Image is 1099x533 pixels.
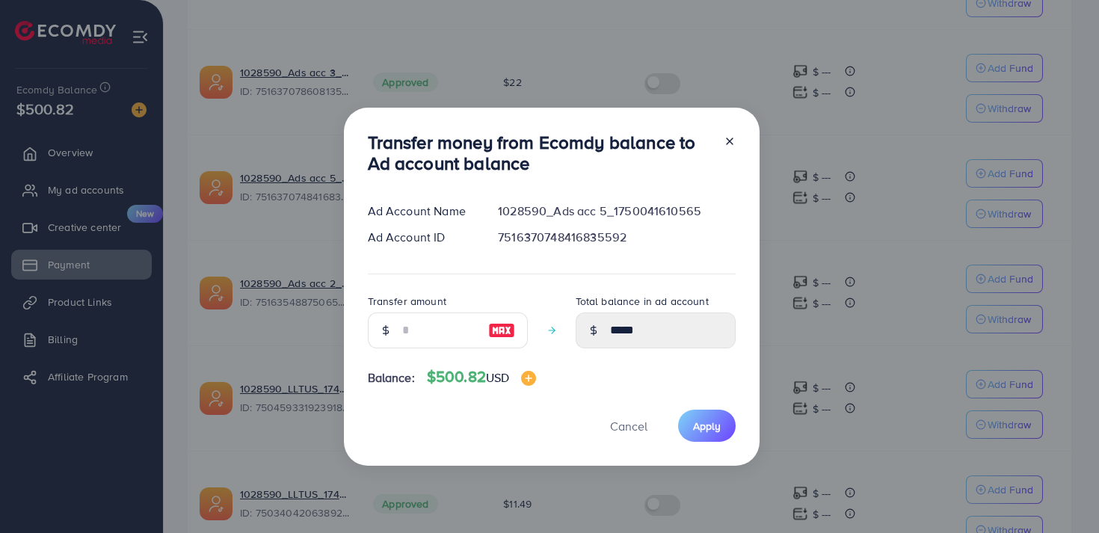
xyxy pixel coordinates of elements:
[1035,466,1088,522] iframe: Chat
[693,419,721,434] span: Apply
[521,371,536,386] img: image
[356,203,487,220] div: Ad Account Name
[610,418,647,434] span: Cancel
[486,369,509,386] span: USD
[427,368,537,386] h4: $500.82
[368,132,712,175] h3: Transfer money from Ecomdy balance to Ad account balance
[368,294,446,309] label: Transfer amount
[576,294,709,309] label: Total balance in ad account
[488,321,515,339] img: image
[356,229,487,246] div: Ad Account ID
[486,229,747,246] div: 7516370748416835592
[368,369,415,386] span: Balance:
[591,410,666,442] button: Cancel
[678,410,736,442] button: Apply
[486,203,747,220] div: 1028590_Ads acc 5_1750041610565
